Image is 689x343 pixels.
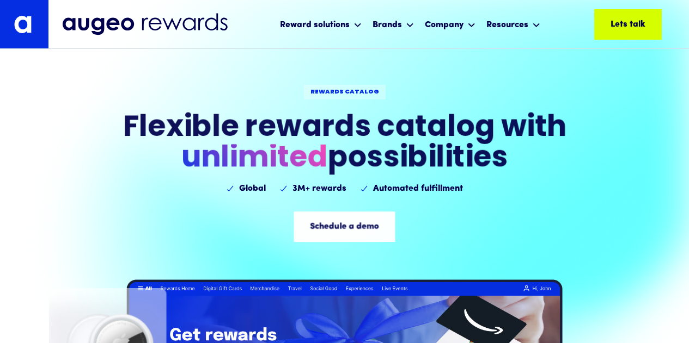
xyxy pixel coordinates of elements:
div: Brands [370,10,417,39]
span: unlimited [181,144,327,174]
a: Lets talk [594,9,662,40]
div: Global [239,182,266,195]
div: Automated fulfillment [373,182,463,195]
h3: Flexible rewa​rds catalog with ‍ possibilities [123,114,566,174]
div: Resources [486,18,528,32]
div: Brands [373,18,402,32]
img: Augeo Rewards business unit full logo in midnight blue. [62,13,228,36]
a: Schedule a demo [294,211,395,242]
div: Reward solutions [277,10,364,39]
div: Reward solutions [280,18,350,32]
div: Company [425,18,464,32]
div: Company [422,10,478,39]
div: Resources [484,10,543,39]
div: REWARDS CATALOG [310,88,379,96]
div: 3M+ rewards [292,182,346,195]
